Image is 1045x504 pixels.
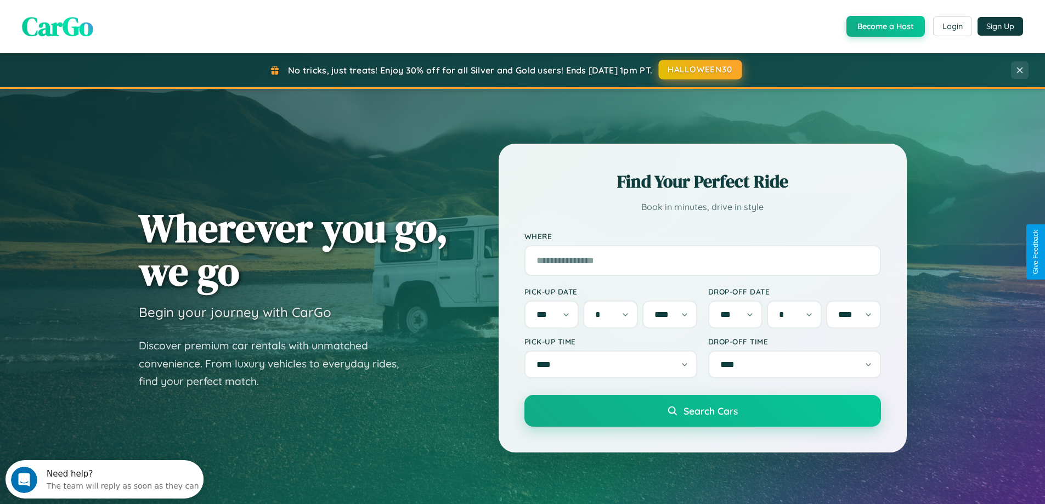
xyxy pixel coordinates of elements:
[524,199,881,215] p: Book in minutes, drive in style
[708,287,881,296] label: Drop-off Date
[4,4,204,35] div: Open Intercom Messenger
[524,287,697,296] label: Pick-up Date
[524,337,697,346] label: Pick-up Time
[139,206,448,293] h1: Wherever you go, we go
[978,17,1023,36] button: Sign Up
[41,18,194,30] div: The team will reply as soon as they can
[288,65,652,76] span: No tricks, just treats! Enjoy 30% off for all Silver and Gold users! Ends [DATE] 1pm PT.
[524,395,881,427] button: Search Cars
[5,460,204,499] iframe: Intercom live chat discovery launcher
[708,337,881,346] label: Drop-off Time
[846,16,925,37] button: Become a Host
[1032,230,1040,274] div: Give Feedback
[139,337,413,390] p: Discover premium car rentals with unmatched convenience. From luxury vehicles to everyday rides, ...
[22,8,93,44] span: CarGo
[933,16,972,36] button: Login
[41,9,194,18] div: Need help?
[139,304,331,320] h3: Begin your journey with CarGo
[524,169,881,194] h2: Find Your Perfect Ride
[684,405,738,417] span: Search Cars
[524,231,881,241] label: Where
[11,467,37,493] iframe: Intercom live chat
[659,60,742,80] button: HALLOWEEN30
